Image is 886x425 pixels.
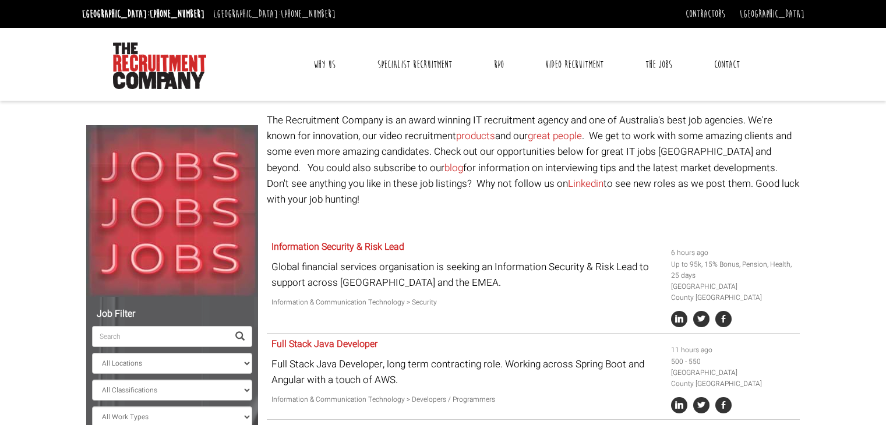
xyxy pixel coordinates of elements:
a: [PHONE_NUMBER] [281,8,336,20]
a: [PHONE_NUMBER] [150,8,204,20]
img: The Recruitment Company [113,42,206,89]
a: The Jobs [637,50,681,79]
a: Contractors [686,8,725,20]
a: products [456,129,495,143]
li: 6 hours ago [671,247,796,258]
a: Specialist Recruitment [369,50,461,79]
a: Video Recruitment [536,50,612,79]
h5: Job Filter [92,309,252,320]
a: Linkedin [568,176,603,191]
a: Why Us [305,50,344,79]
a: RPO [485,50,513,79]
a: Information Security & Risk Lead [271,240,404,254]
a: [GEOGRAPHIC_DATA] [740,8,804,20]
li: [GEOGRAPHIC_DATA]: [79,5,207,23]
a: blog [444,161,463,175]
li: [GEOGRAPHIC_DATA]: [210,5,338,23]
a: great people [528,129,582,143]
a: Contact [705,50,749,79]
img: Jobs, Jobs, Jobs [86,125,258,297]
p: The Recruitment Company is an award winning IT recruitment agency and one of Australia's best job... [267,112,800,207]
input: Search [92,326,228,347]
